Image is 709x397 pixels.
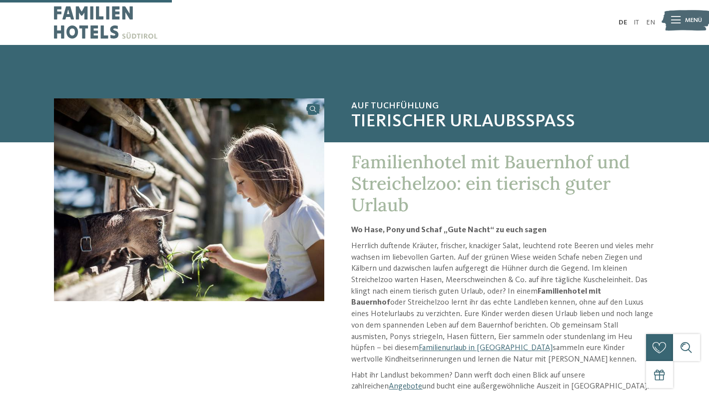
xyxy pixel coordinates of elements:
[351,226,547,234] strong: Wo Hase, Pony und Schaf „Gute Nacht“ zu euch sagen
[646,19,655,26] a: EN
[351,101,655,112] span: Auf Tuchfühlung
[351,241,655,366] p: Herrlich duftende Kräuter, frischer, knackiger Salat, leuchtend rote Beeren und vieles mehr wachs...
[389,383,422,391] a: Angebote
[685,16,702,25] span: Menü
[351,111,655,133] span: Tierischer Urlaubsspaß
[54,98,324,301] img: Familienhotel mit Bauernhof: ein Traum wird wahr
[619,19,627,26] a: DE
[634,19,639,26] a: IT
[351,150,630,216] span: Familienhotel mit Bauernhof und Streichelzoo: ein tierisch guter Urlaub
[351,370,655,393] p: Habt ihr Landlust bekommen? Dann werft doch einen Blick auf unsere zahlreichen und bucht eine auß...
[419,344,553,352] a: Familienurlaub in [GEOGRAPHIC_DATA]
